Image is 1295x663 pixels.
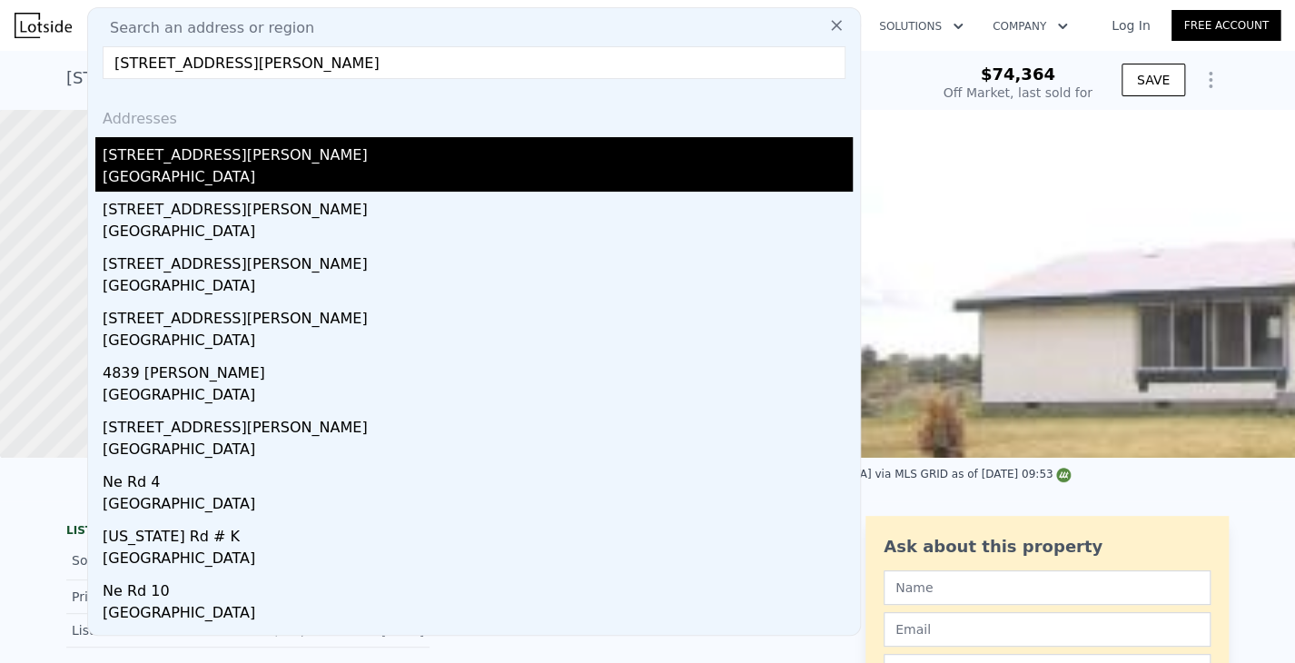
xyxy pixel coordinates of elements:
[103,246,853,275] div: [STREET_ADDRESS][PERSON_NAME]
[103,602,853,628] div: [GEOGRAPHIC_DATA]
[103,410,853,439] div: [STREET_ADDRESS][PERSON_NAME]
[103,192,853,221] div: [STREET_ADDRESS][PERSON_NAME]
[103,439,853,464] div: [GEOGRAPHIC_DATA]
[103,573,853,602] div: Ne Rd 10
[103,221,853,246] div: [GEOGRAPHIC_DATA]
[103,384,853,410] div: [GEOGRAPHIC_DATA]
[1056,468,1071,482] img: NWMLS Logo
[103,464,853,493] div: Ne Rd 4
[103,548,853,573] div: [GEOGRAPHIC_DATA]
[72,588,233,606] div: Price Decrease
[944,84,1092,102] div: Off Market, last sold for
[72,549,233,572] div: Sold
[66,523,430,541] div: LISTING & SALE HISTORY
[95,17,314,39] span: Search an address or region
[884,534,1211,559] div: Ask about this property
[95,94,853,137] div: Addresses
[103,166,853,192] div: [GEOGRAPHIC_DATA]
[103,493,853,519] div: [GEOGRAPHIC_DATA]
[884,612,1211,647] input: Email
[884,570,1211,605] input: Name
[1192,62,1229,98] button: Show Options
[981,64,1055,84] span: $74,364
[103,628,853,657] div: 0 NE Rd. I.6
[15,13,72,38] img: Lotside
[103,355,853,384] div: 4839 [PERSON_NAME]
[103,301,853,330] div: [STREET_ADDRESS][PERSON_NAME]
[103,519,853,548] div: [US_STATE] Rd # K
[72,621,233,639] div: Listed
[865,10,978,43] button: Solutions
[1122,64,1185,96] button: SAVE
[103,46,845,79] input: Enter an address, city, region, neighborhood or zip code
[978,10,1082,43] button: Company
[1090,16,1171,35] a: Log In
[66,65,640,91] div: [STREET_ADDRESS][PERSON_NAME] , [GEOGRAPHIC_DATA] , WA 98837
[1171,10,1280,41] a: Free Account
[103,137,853,166] div: [STREET_ADDRESS][PERSON_NAME]
[103,275,853,301] div: [GEOGRAPHIC_DATA]
[103,330,853,355] div: [GEOGRAPHIC_DATA]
